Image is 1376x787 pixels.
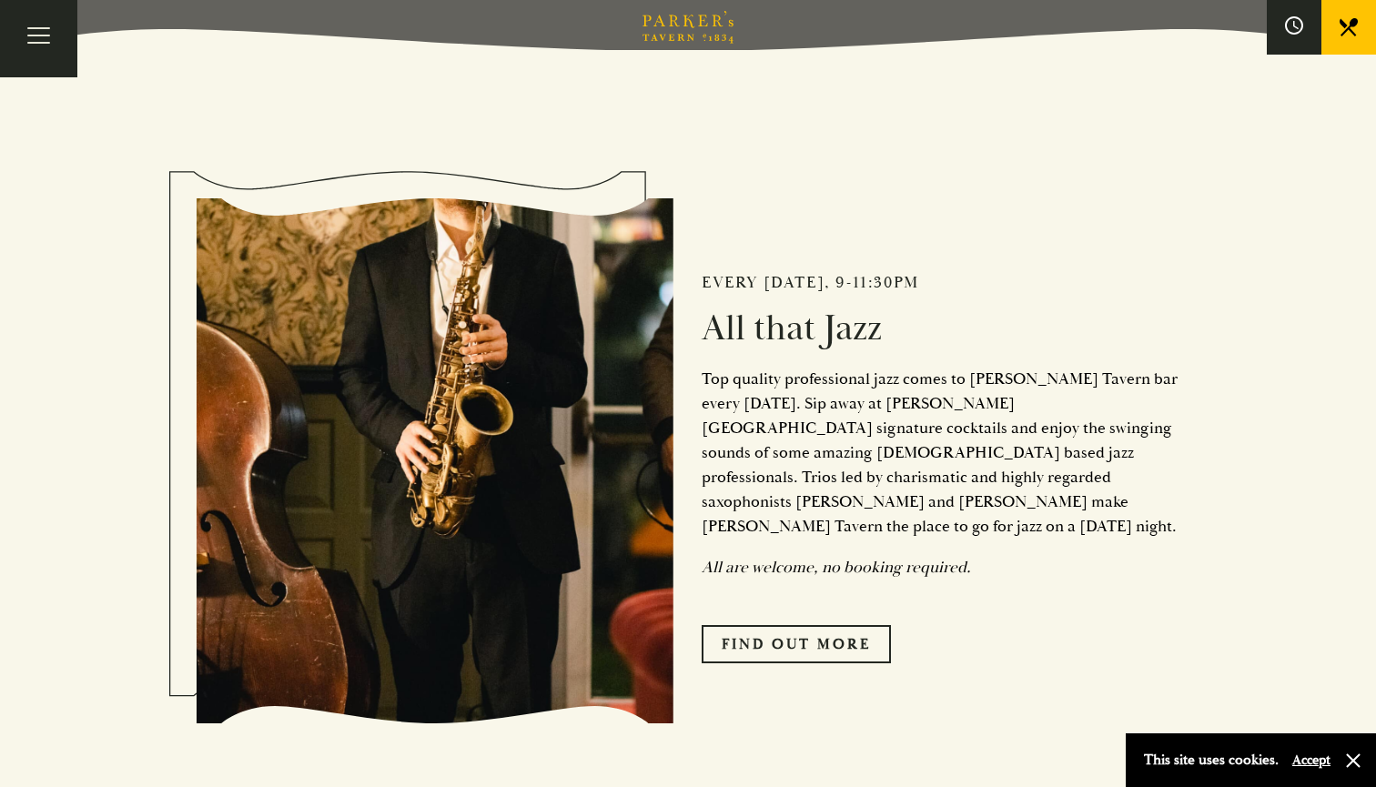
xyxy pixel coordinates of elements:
em: All are welcome, no booking required. [702,557,971,578]
p: This site uses cookies. [1144,747,1279,773]
button: Accept [1292,752,1330,769]
button: Close and accept [1344,752,1362,770]
a: Find Out More [702,625,891,663]
div: 1 / 1 [197,168,1179,754]
p: Top quality professional jazz comes to [PERSON_NAME] Tavern bar every [DATE]. Sip away at [PERSON... [702,367,1179,539]
h2: All that Jazz [702,307,1179,350]
h2: Every [DATE], 9-11:30pm [702,273,1179,293]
